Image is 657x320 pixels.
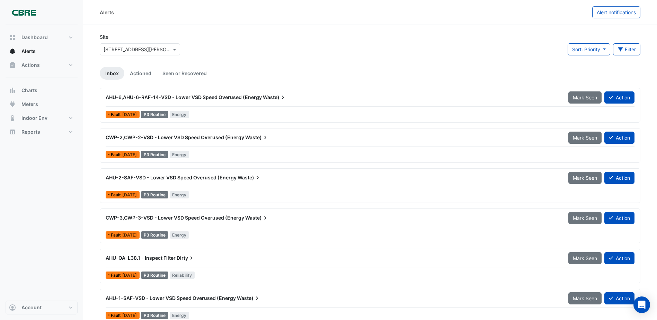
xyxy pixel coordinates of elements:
span: Fault [111,113,122,117]
span: Thu 07-Aug-2025 16:04 AEST [122,112,137,117]
button: Action [604,252,634,264]
span: Dashboard [21,34,48,41]
span: Energy [170,111,189,118]
span: Meters [21,101,38,108]
button: Mark Seen [568,292,602,304]
button: Charts [6,83,78,97]
div: P3 Routine [141,191,168,198]
img: Company Logo [8,6,39,19]
span: Sat 19-Jul-2025 04:08 AEST [122,152,137,157]
span: Alert notifications [597,9,636,15]
span: Mark Seen [573,135,597,141]
span: Mark Seen [573,95,597,100]
button: Mark Seen [568,252,602,264]
button: Alert notifications [592,6,640,18]
span: Fault [111,193,122,197]
button: Action [604,132,634,144]
span: Alerts [21,48,36,55]
app-icon: Charts [9,87,16,94]
span: CWP-2,CWP-2-VSD - Lower VSD Speed Overused (Energy [106,134,244,140]
button: Sort: Priority [568,43,610,55]
div: P3 Routine [141,231,168,239]
button: Mark Seen [568,172,602,184]
button: Account [6,301,78,314]
button: Action [604,292,634,304]
app-icon: Indoor Env [9,115,16,122]
div: Open Intercom Messenger [633,296,650,313]
span: Actions [21,62,40,69]
span: Tue 01-Jul-2025 06:34 AEST [122,192,137,197]
button: Filter [613,43,641,55]
span: AHU-OA-L38.1 - Inspect Filter [106,255,176,261]
a: Inbox [100,67,124,80]
span: Sort: Priority [572,46,600,52]
app-icon: Reports [9,128,16,135]
span: Waste) [245,134,269,141]
a: Actioned [124,67,157,80]
span: Fault [111,273,122,277]
button: Mark Seen [568,91,602,104]
span: Charts [21,87,37,94]
app-icon: Dashboard [9,34,16,41]
span: Wed 19-Mar-2025 20:04 AEDT [122,273,137,278]
span: Dirty [177,255,195,261]
label: Site [100,33,108,41]
div: Alerts [100,9,114,16]
span: Waste) [263,94,286,101]
span: Mark Seen [573,255,597,261]
span: AHU-6,AHU-6-RAF-14-VSD - Lower VSD Speed Overused (Energy [106,94,262,100]
div: P3 Routine [141,272,168,279]
app-icon: Actions [9,62,16,69]
button: Indoor Env [6,111,78,125]
button: Action [604,212,634,224]
button: Action [604,172,634,184]
span: Energy [170,151,189,158]
button: Alerts [6,44,78,58]
span: AHU-1-SAF-VSD - Lower VSD Speed Overused (Energy [106,295,236,301]
span: Waste) [237,295,260,302]
span: AHU-2-SAF-VSD - Lower VSD Speed Overused (Energy [106,175,237,180]
span: Reports [21,128,40,135]
span: CWP-3,CWP-3-VSD - Lower VSD Speed Overused (Energy [106,215,244,221]
button: Action [604,91,634,104]
span: Mark Seen [573,175,597,181]
span: Waste) [238,174,261,181]
button: Mark Seen [568,212,602,224]
span: Energy [170,191,189,198]
button: Reports [6,125,78,139]
app-icon: Meters [9,101,16,108]
a: Seen or Recovered [157,67,212,80]
span: Mark Seen [573,215,597,221]
app-icon: Alerts [9,48,16,55]
span: Reliability [170,272,195,279]
span: Indoor Env [21,115,47,122]
span: Wed 11-Jun-2025 14:05 AEST [122,232,137,238]
span: Mark Seen [573,295,597,301]
span: Fault [111,153,122,157]
button: Actions [6,58,78,72]
span: Tue 10-Dec-2024 06:35 AEDT [122,313,137,318]
div: P3 Routine [141,111,168,118]
div: P3 Routine [141,151,168,158]
span: Fault [111,313,122,318]
span: Energy [170,312,189,319]
span: Fault [111,233,122,237]
div: P3 Routine [141,312,168,319]
button: Meters [6,97,78,111]
span: Waste) [245,214,269,221]
span: Energy [170,231,189,239]
button: Mark Seen [568,132,602,144]
button: Dashboard [6,30,78,44]
span: Account [21,304,42,311]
